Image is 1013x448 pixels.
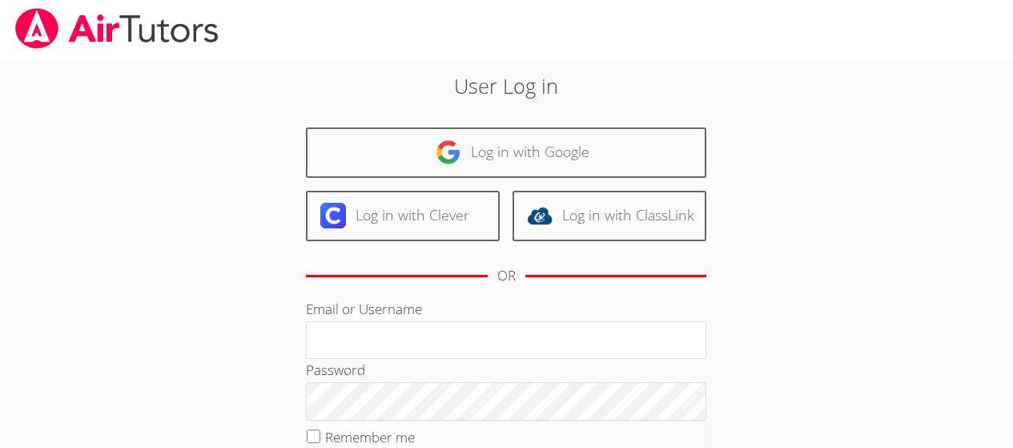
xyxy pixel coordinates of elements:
[320,203,346,228] img: clever-logo-6eab21bc6e7a338710f1a6ff85c0baf02591cd810cc4098c63d3a4b26e2feb20.svg
[527,203,553,228] img: classlink-logo-d6bb404cc1216ec64c9a2012d9dc4662098be43eaf13dc465df04b49fa7ab582.svg
[306,191,500,241] a: Log in with Clever
[306,127,706,178] a: Log in with Google
[306,300,422,318] label: Email or Username
[513,191,706,241] a: Log in with ClassLink
[436,139,461,165] img: google-logo-50288ca7cdecda66e5e0955fdab243c47b7ad437acaf1139b6f446037453330a.svg
[497,264,516,288] div: OR
[306,361,365,379] label: Password
[14,8,220,49] img: airtutors_banner-c4298cdbf04f3fff15de1276eac7730deb9818008684d7c2e4769d2f7ddbe033.png
[325,428,415,446] label: Remember me
[233,71,780,101] h2: User Log in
